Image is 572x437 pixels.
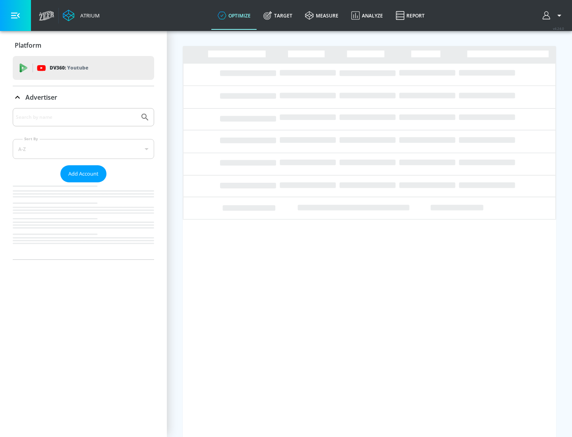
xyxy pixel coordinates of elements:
div: Advertiser [13,86,154,108]
button: Add Account [60,165,106,182]
a: Target [257,1,299,30]
input: Search by name [16,112,136,122]
div: Atrium [77,12,100,19]
label: Sort By [23,136,40,141]
a: Report [389,1,431,30]
a: Analyze [345,1,389,30]
a: measure [299,1,345,30]
nav: list of Advertiser [13,182,154,259]
p: Youtube [67,64,88,72]
div: Platform [13,34,154,56]
div: DV360: Youtube [13,56,154,80]
span: v 4.24.0 [553,26,564,31]
a: optimize [211,1,257,30]
a: Atrium [63,10,100,21]
div: Advertiser [13,108,154,259]
p: DV360: [50,64,88,72]
div: A-Z [13,139,154,159]
p: Platform [15,41,41,50]
p: Advertiser [25,93,57,102]
span: Add Account [68,169,99,178]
